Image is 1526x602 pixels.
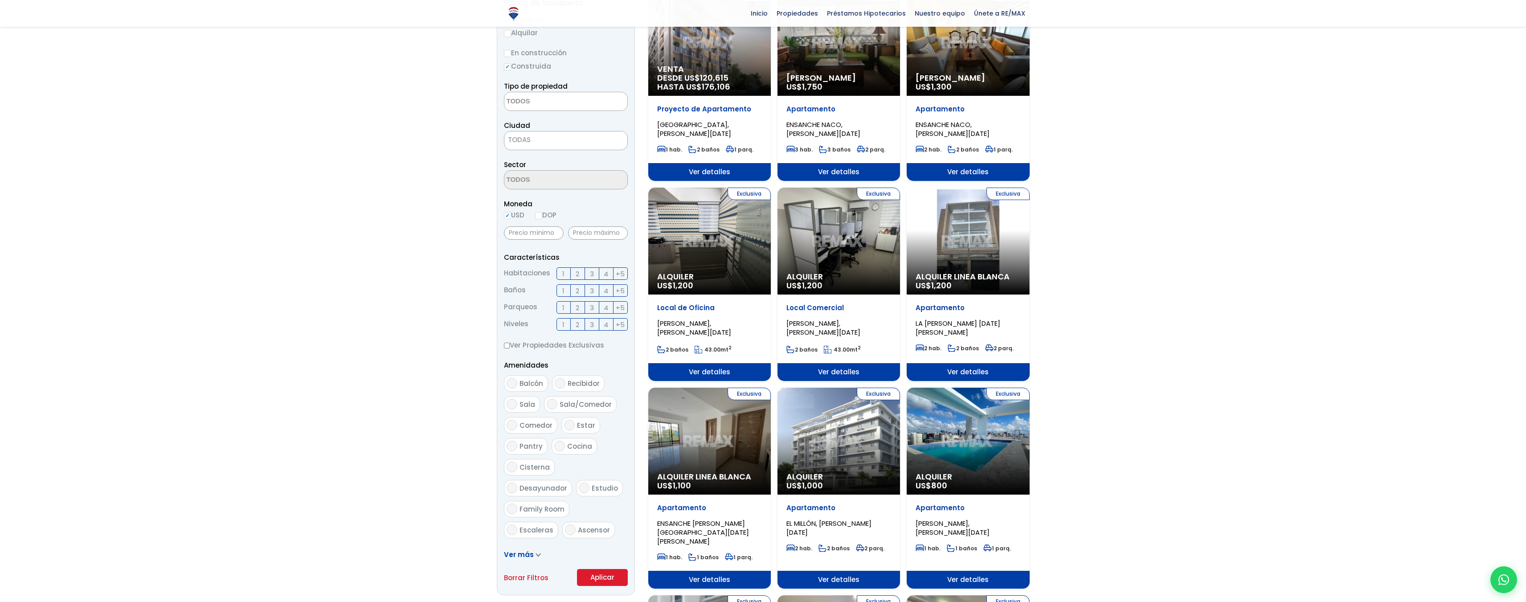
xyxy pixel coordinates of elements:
a: Exclusiva Alquiler US$800 Apartamento [PERSON_NAME], [PERSON_NAME][DATE] 1 hab. 1 baños 1 parq. V... [907,388,1029,589]
input: DOP [535,212,542,219]
input: USD [504,212,511,219]
input: Precio mínimo [504,226,564,240]
span: Desayunador [520,483,567,493]
span: mt [695,346,732,353]
span: US$ [786,280,822,291]
span: US$ [657,480,691,491]
label: DOP [535,209,556,221]
span: 1,000 [802,480,823,491]
span: Alquiler Linea Blanca [657,472,762,481]
span: Parqueos [504,301,537,314]
span: 2 [576,319,579,330]
span: 2 parq. [857,146,885,153]
span: Sala/Comedor [560,400,612,409]
p: Apartamento [916,105,1020,114]
span: Exclusiva [728,388,771,400]
label: Ver Propiedades Exclusivas [504,340,628,351]
span: Niveles [504,318,528,331]
span: 1 hab. [657,146,682,153]
span: 2 baños [948,146,979,153]
span: Propiedades [772,7,822,20]
span: 3 [590,268,594,279]
span: 2 baños [786,346,818,353]
input: Estar [564,420,575,430]
span: Tipo de propiedad [504,82,568,91]
span: US$ [657,280,693,291]
p: Local Comercial [786,303,891,312]
span: Ver detalles [777,163,900,181]
span: DESDE US$ [657,74,762,91]
span: 2 hab. [916,146,941,153]
span: HASTA US$ [657,82,762,91]
span: 2 baños [818,545,850,552]
span: mt [824,346,861,353]
p: Características [504,252,628,263]
span: 4 [604,302,608,313]
span: 1 baños [947,545,977,552]
span: 176,106 [702,81,730,92]
span: ENSANCHE NACO, [PERSON_NAME][DATE] [916,120,990,138]
input: Ver Propiedades Exclusivas [504,343,510,348]
input: Family Room [507,504,517,514]
label: En construcción [504,47,628,58]
a: Exclusiva Alquiler US$1,000 Apartamento EL MILLÓN, [PERSON_NAME][DATE] 2 hab. 2 baños 2 parq. Ver... [777,388,900,589]
span: 3 [590,302,594,313]
span: Moneda [504,198,628,209]
p: Apartamento [786,105,891,114]
span: 3 [590,319,594,330]
sup: 2 [728,344,732,351]
span: Exclusiva [986,388,1030,400]
textarea: Search [504,92,591,111]
a: Ver más [504,550,541,559]
span: 1 [562,285,565,296]
p: Local de Oficina [657,303,762,312]
span: 2 [576,302,579,313]
span: Ciudad [504,121,530,130]
span: TODAS [504,134,627,146]
span: Nuestro equipo [910,7,970,20]
span: Ascensor [578,525,610,535]
span: Comedor [520,421,552,430]
input: Ascensor [565,524,576,535]
a: Exclusiva Alquiler Linea Blanca US$1,200 Apartamento LA [PERSON_NAME] [DATE][PERSON_NAME] 2 hab. ... [907,188,1029,381]
span: Ver detalles [648,163,771,181]
span: Ver detalles [907,571,1029,589]
span: Ver detalles [648,363,771,381]
input: Construida [504,63,511,70]
span: 3 baños [819,146,851,153]
span: 1,300 [931,81,952,92]
span: Family Room [520,504,565,514]
input: Sala/Comedor [547,399,557,410]
span: Ver detalles [777,363,900,381]
span: Cisterna [520,463,550,472]
a: Exclusiva Alquiler US$1,200 Local de Oficina [PERSON_NAME], [PERSON_NAME][DATE] 2 baños 43.00mt2 ... [648,188,771,381]
span: Ver detalles [907,363,1029,381]
span: 2 [576,285,579,296]
span: 1 baños [688,553,719,561]
span: [PERSON_NAME], [PERSON_NAME][DATE] [657,319,731,337]
span: 1 parq. [725,553,753,561]
span: US$ [916,480,947,491]
span: Préstamos Hipotecarios [822,7,910,20]
span: 2 [576,268,579,279]
span: Cocina [567,442,592,451]
input: Estudio [579,483,589,493]
input: Cisterna [507,462,517,472]
span: +5 [616,319,625,330]
span: ENSANCHE [PERSON_NAME][GEOGRAPHIC_DATA][DATE][PERSON_NAME] [657,519,749,546]
span: [PERSON_NAME], [PERSON_NAME][DATE] [916,519,990,537]
span: Recibidor [568,379,600,388]
span: 1,200 [673,280,693,291]
span: 120,615 [700,72,728,83]
span: 800 [931,480,947,491]
span: Ver detalles [777,571,900,589]
a: Exclusiva Alquiler US$1,200 Local Comercial [PERSON_NAME], [PERSON_NAME][DATE] 2 baños 43.00mt2 V... [777,188,900,381]
p: Apartamento [916,303,1020,312]
span: +5 [616,268,625,279]
span: 4 [604,319,608,330]
span: Pantry [520,442,543,451]
input: Escaleras [507,524,517,535]
p: Proyecto de Apartamento [657,105,762,114]
span: 1 hab. [657,553,682,561]
span: Alquiler [916,472,1020,481]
